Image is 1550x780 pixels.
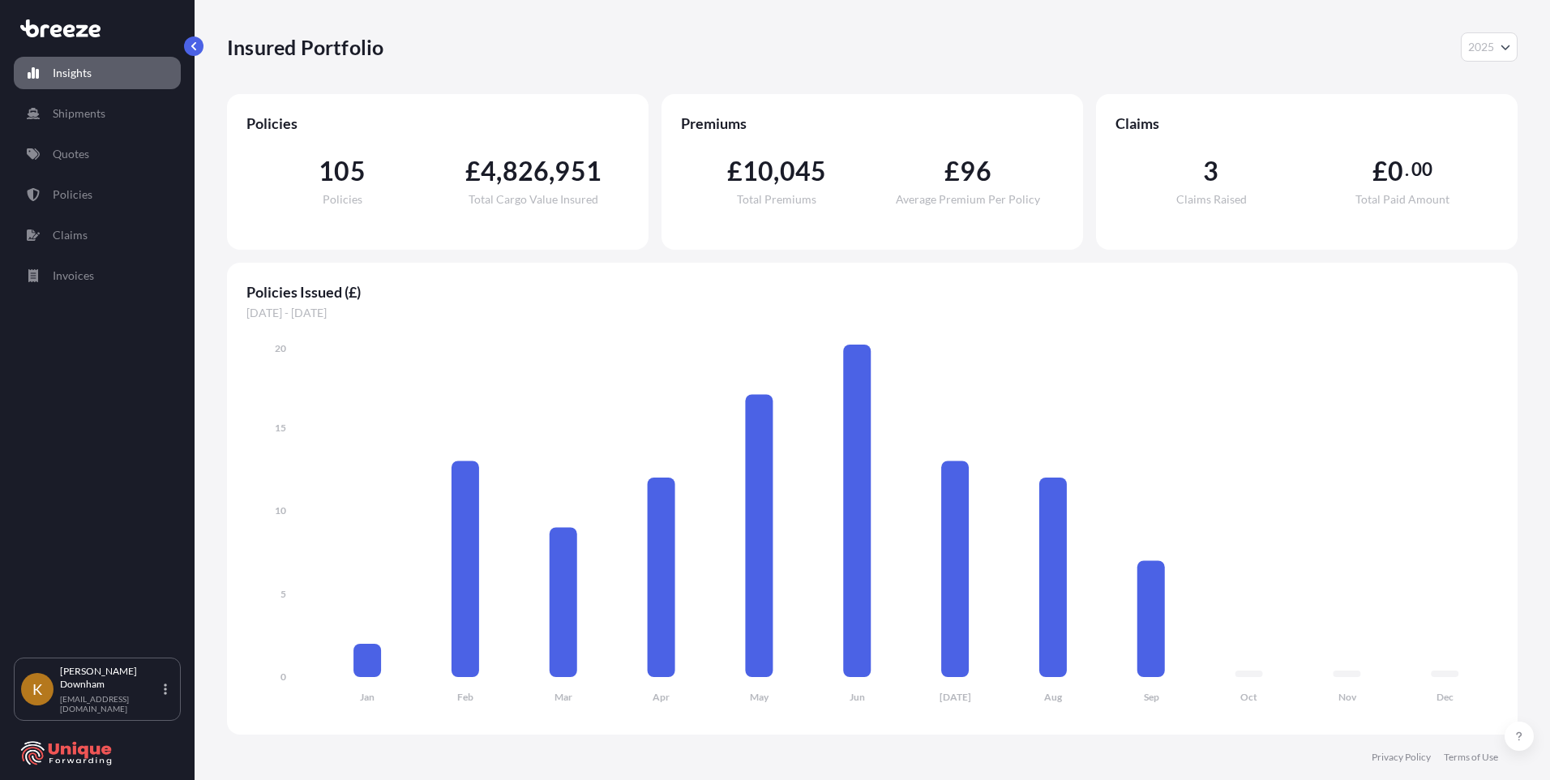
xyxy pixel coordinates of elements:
[246,305,1498,321] span: [DATE] - [DATE]
[227,34,383,60] p: Insured Portfolio
[20,740,113,766] img: organization-logo
[960,158,991,184] span: 96
[737,194,816,205] span: Total Premiums
[773,158,779,184] span: ,
[465,158,481,184] span: £
[1338,691,1357,703] tspan: Nov
[319,158,366,184] span: 105
[53,146,89,162] p: Quotes
[1372,751,1431,764] a: Privacy Policy
[1203,158,1218,184] span: 3
[1437,691,1454,703] tspan: Dec
[53,268,94,284] p: Invoices
[1461,32,1518,62] button: Year Selector
[53,65,92,81] p: Insights
[469,194,598,205] span: Total Cargo Value Insured
[14,219,181,251] a: Claims
[681,114,1064,133] span: Premiums
[14,97,181,130] a: Shipments
[280,671,286,683] tspan: 0
[554,158,602,184] span: 951
[1240,691,1257,703] tspan: Oct
[457,691,473,703] tspan: Feb
[481,158,496,184] span: 4
[1176,194,1247,205] span: Claims Raised
[32,681,42,697] span: K
[1115,114,1498,133] span: Claims
[14,138,181,170] a: Quotes
[944,158,960,184] span: £
[275,504,286,516] tspan: 10
[1411,163,1432,176] span: 00
[1372,158,1388,184] span: £
[60,665,161,691] p: [PERSON_NAME] Downham
[549,158,554,184] span: ,
[60,694,161,714] p: [EMAIL_ADDRESS][DOMAIN_NAME]
[53,186,92,203] p: Policies
[1144,691,1159,703] tspan: Sep
[275,422,286,434] tspan: 15
[14,178,181,211] a: Policies
[1388,158,1403,184] span: 0
[496,158,502,184] span: ,
[360,691,375,703] tspan: Jan
[554,691,572,703] tspan: Mar
[750,691,769,703] tspan: May
[940,691,971,703] tspan: [DATE]
[896,194,1040,205] span: Average Premium Per Policy
[850,691,865,703] tspan: Jun
[14,57,181,89] a: Insights
[1405,163,1409,176] span: .
[1044,691,1063,703] tspan: Aug
[503,158,550,184] span: 826
[1468,39,1494,55] span: 2025
[743,158,773,184] span: 10
[323,194,362,205] span: Policies
[14,259,181,292] a: Invoices
[1444,751,1498,764] a: Terms of Use
[53,227,88,243] p: Claims
[246,114,629,133] span: Policies
[653,691,670,703] tspan: Apr
[275,342,286,354] tspan: 20
[1355,194,1449,205] span: Total Paid Amount
[246,282,1498,302] span: Policies Issued (£)
[780,158,827,184] span: 045
[727,158,743,184] span: £
[280,588,286,600] tspan: 5
[53,105,105,122] p: Shipments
